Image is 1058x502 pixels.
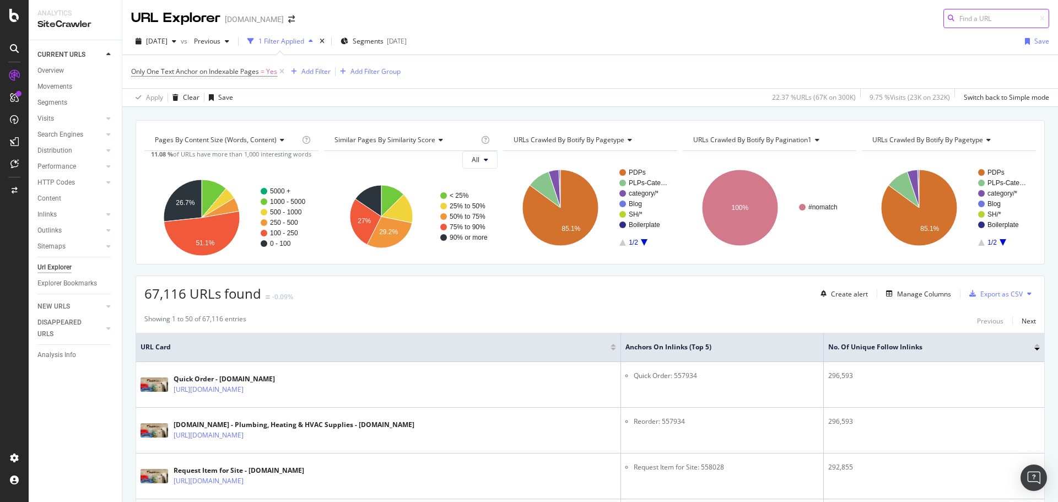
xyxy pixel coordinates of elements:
[266,295,270,299] img: Equal
[1021,33,1049,50] button: Save
[921,225,940,233] text: 85.1%
[141,377,168,392] img: main image
[174,374,292,384] div: Quick Order - [DOMAIN_NAME]
[828,417,1040,427] div: 296,593
[964,93,1049,102] div: Switch back to Simple mode
[37,49,103,61] a: CURRENT URLS
[37,49,85,61] div: CURRENT URLS
[37,317,93,340] div: DISAPPEARED URLS
[176,199,195,207] text: 26.7%
[37,177,103,188] a: HTTP Codes
[1034,36,1049,46] div: Save
[270,198,305,206] text: 1000 - 5000
[37,65,114,77] a: Overview
[629,169,646,176] text: PDPs
[37,225,103,236] a: Outlinks
[37,317,103,340] a: DISAPPEARED URLS
[37,262,114,273] a: Url Explorer
[37,349,76,361] div: Analysis Info
[1022,314,1036,327] button: Next
[270,240,291,247] text: 0 - 100
[37,262,72,273] div: Url Explorer
[287,65,331,78] button: Add Filter
[503,160,677,256] svg: A chart.
[625,342,802,352] span: Anchors on Inlinks (top 5)
[629,200,642,208] text: Blog
[450,234,488,241] text: 90% or more
[131,9,220,28] div: URL Explorer
[472,155,479,164] span: All
[37,145,103,156] a: Distribution
[37,113,54,125] div: Visits
[987,221,1019,229] text: Boilerplate
[266,64,277,79] span: Yes
[831,289,868,299] div: Create alert
[131,89,163,106] button: Apply
[332,131,479,149] h4: Similar Pages By Similarity Score
[37,301,70,312] div: NEW URLS
[37,209,57,220] div: Inlinks
[324,177,498,256] div: A chart.
[862,160,1036,256] svg: A chart.
[634,462,819,472] li: Request Item for Site: 558028
[270,219,298,226] text: 250 - 500
[683,160,857,256] svg: A chart.
[181,36,190,46] span: vs
[872,135,983,144] span: URLs Crawled By Botify By pagetype
[37,349,114,361] a: Analysis Info
[144,284,261,303] span: 67,116 URLs found
[629,179,667,187] text: PLPs-Cate…
[37,193,61,204] div: Content
[37,209,103,220] a: Inlinks
[272,292,293,301] div: -0.09%
[37,193,114,204] a: Content
[270,187,290,195] text: 5000 +
[144,160,319,256] svg: A chart.
[174,466,304,476] div: Request Item for Site - [DOMAIN_NAME]
[174,384,244,395] a: [URL][DOMAIN_NAME]
[141,423,168,438] img: main image
[131,67,259,76] span: Only One Text Anchor on Indexable Pages
[1021,465,1047,491] div: Open Intercom Messenger
[37,161,103,172] a: Performance
[959,89,1049,106] button: Switch back to Simple mode
[37,241,103,252] a: Sitemaps
[151,150,311,158] span: of URLs have more than 1,000 interesting words
[336,65,401,78] button: Add Filter Group
[772,93,856,102] div: 22.37 % URLs ( 67K on 300K )
[514,135,624,144] span: URLs Crawled By Botify By pagetype
[980,289,1023,299] div: Export as CSV
[168,89,199,106] button: Clear
[37,113,103,125] a: Visits
[37,18,113,31] div: SiteCrawler
[965,285,1023,303] button: Export as CSV
[511,131,667,149] h4: URLs Crawled By Botify By pagetype
[629,190,658,197] text: category/*
[141,469,168,483] img: main image
[693,135,812,144] span: URLs Crawled By Botify By pagination1
[977,316,1003,326] div: Previous
[450,202,485,210] text: 25% to 50%
[731,204,748,212] text: 100%
[131,33,181,50] button: [DATE]
[146,93,163,102] div: Apply
[37,65,64,77] div: Overview
[882,287,951,300] button: Manage Columns
[37,81,114,93] a: Movements
[629,239,638,246] text: 1/2
[190,33,234,50] button: Previous
[37,9,113,18] div: Analytics
[988,239,997,246] text: 1/2
[270,229,298,237] text: 100 - 250
[977,314,1003,327] button: Previous
[37,278,97,289] div: Explorer Bookmarks
[317,36,327,47] div: times
[288,15,295,23] div: arrow-right-arrow-left
[37,241,66,252] div: Sitemaps
[37,129,83,141] div: Search Engines
[190,36,220,46] span: Previous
